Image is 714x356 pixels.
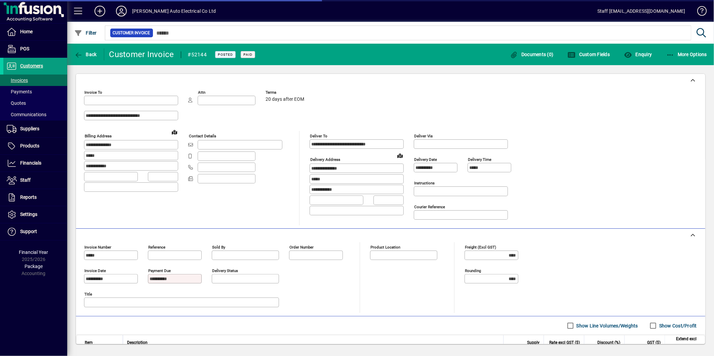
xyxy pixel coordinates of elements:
[658,322,697,329] label: Show Cost/Profit
[508,48,555,60] button: Documents (0)
[89,5,111,17] button: Add
[20,29,33,34] span: Home
[414,205,445,209] mat-label: Courier Reference
[3,97,67,109] a: Quotes
[20,177,31,183] span: Staff
[111,5,132,17] button: Profile
[7,100,26,106] span: Quotes
[7,89,32,94] span: Payments
[84,245,111,250] mat-label: Invoice number
[468,157,491,162] mat-label: Delivery time
[666,52,707,57] span: More Options
[465,268,481,273] mat-label: Rounding
[566,48,612,60] button: Custom Fields
[647,339,661,346] span: GST ($)
[84,268,106,273] mat-label: Invoice date
[510,52,554,57] span: Documents (0)
[20,212,37,217] span: Settings
[395,150,405,161] a: View on map
[169,127,180,137] a: View on map
[20,126,39,131] span: Suppliers
[20,46,29,51] span: POS
[148,268,171,273] mat-label: Payment due
[3,223,67,240] a: Support
[465,245,496,250] mat-label: Freight (excl GST)
[148,245,165,250] mat-label: Reference
[665,48,709,60] button: More Options
[212,245,225,250] mat-label: Sold by
[575,322,638,329] label: Show Line Volumes/Weights
[84,292,92,297] mat-label: Title
[3,172,67,189] a: Staff
[20,160,41,166] span: Financials
[3,206,67,223] a: Settings
[3,189,67,206] a: Reports
[7,78,28,83] span: Invoices
[19,250,48,255] span: Financial Year
[624,52,652,57] span: Enquiry
[132,6,216,16] div: [PERSON_NAME] Auto Electrical Co Ltd
[20,63,43,69] span: Customers
[3,155,67,172] a: Financials
[3,121,67,137] a: Suppliers
[74,52,97,57] span: Back
[73,48,98,60] button: Back
[3,24,67,40] a: Home
[67,48,104,60] app-page-header-button: Back
[20,229,37,234] span: Support
[370,245,400,250] mat-label: Product location
[7,112,46,117] span: Communications
[310,134,327,138] mat-label: Deliver To
[73,27,98,39] button: Filter
[3,75,67,86] a: Invoices
[127,339,148,346] span: Description
[414,181,435,185] mat-label: Instructions
[289,245,314,250] mat-label: Order number
[25,264,43,269] span: Package
[3,138,67,154] a: Products
[218,52,233,57] span: Posted
[198,90,205,95] mat-label: Attn
[3,109,67,120] a: Communications
[3,41,67,57] a: POS
[188,49,207,60] div: #52144
[692,1,706,23] a: Knowledge Base
[597,339,620,346] span: Discount (%)
[84,90,102,95] mat-label: Invoice To
[109,49,174,60] div: Customer Invoice
[212,268,238,273] mat-label: Delivery status
[74,30,97,36] span: Filter
[414,134,433,138] mat-label: Deliver via
[669,335,697,350] span: Extend excl GST ($)
[549,339,580,346] span: Rate excl GST ($)
[266,97,304,102] span: 20 days after EOM
[113,30,150,36] span: Customer Invoice
[568,52,610,57] span: Custom Fields
[20,194,37,200] span: Reports
[243,52,252,57] span: Paid
[20,143,39,148] span: Products
[85,339,93,346] span: Item
[266,90,306,95] span: Terms
[3,86,67,97] a: Payments
[527,339,540,346] span: Supply
[597,6,685,16] div: Staff [EMAIL_ADDRESS][DOMAIN_NAME]
[622,48,653,60] button: Enquiry
[414,157,437,162] mat-label: Delivery date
